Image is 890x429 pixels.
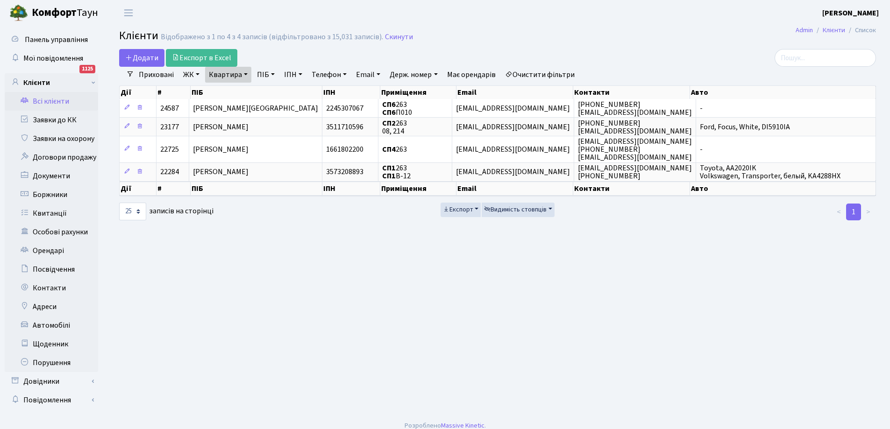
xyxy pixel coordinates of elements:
[79,65,95,73] div: 1125
[456,144,570,155] span: [EMAIL_ADDRESS][DOMAIN_NAME]
[501,67,578,83] a: Очистити фільтри
[441,203,481,217] button: Експорт
[456,122,570,132] span: [EMAIL_ADDRESS][DOMAIN_NAME]
[161,33,383,42] div: Відображено з 1 по 4 з 4 записів (відфільтровано з 15,031 записів).
[5,167,98,185] a: Документи
[700,144,703,155] span: -
[120,182,157,196] th: Дії
[385,33,413,42] a: Скинути
[484,205,547,214] span: Видимість стовпців
[119,203,146,220] select: записів на сторінці
[32,5,98,21] span: Таун
[382,118,407,136] span: 263 08, 214
[5,316,98,335] a: Автомобілі
[382,99,396,110] b: СП6
[352,67,384,83] a: Email
[5,297,98,316] a: Адреси
[796,25,813,35] a: Admin
[822,7,879,19] a: [PERSON_NAME]
[135,67,178,83] a: Приховані
[573,86,690,99] th: Контакти
[5,129,98,148] a: Заявки на охорону
[380,86,456,99] th: Приміщення
[5,49,98,68] a: Мої повідомлення1125
[5,391,98,409] a: Повідомлення
[382,163,411,181] span: 263 В-12
[700,163,840,181] span: Toyota, AA2020IK Volkswagen, Transporter, белый, KA4288HX
[326,144,363,155] span: 1661802200
[386,67,441,83] a: Держ. номер
[380,182,456,196] th: Приміщення
[193,122,249,132] span: [PERSON_NAME]
[690,86,876,99] th: Авто
[456,167,570,177] span: [EMAIL_ADDRESS][DOMAIN_NAME]
[443,205,473,214] span: Експорт
[382,118,396,128] b: СП2
[845,25,876,35] li: Список
[160,144,179,155] span: 22725
[5,204,98,223] a: Квитанції
[578,163,692,181] span: [EMAIL_ADDRESS][DOMAIN_NAME] [PHONE_NUMBER]
[160,167,179,177] span: 22284
[573,182,690,196] th: Контакти
[326,103,363,113] span: 2245307067
[179,67,203,83] a: ЖК
[690,182,876,196] th: Авто
[382,144,407,155] span: 263
[823,25,845,35] a: Клієнти
[382,171,396,181] b: СП1
[157,182,191,196] th: #
[117,5,140,21] button: Переключити навігацію
[382,163,396,173] b: СП1
[5,223,98,241] a: Особові рахунки
[5,335,98,353] a: Щоденник
[191,86,322,99] th: ПІБ
[382,144,396,155] b: СП4
[205,67,251,83] a: Квартира
[191,182,322,196] th: ПІБ
[322,86,380,99] th: ІПН
[5,111,98,129] a: Заявки до КК
[193,167,249,177] span: [PERSON_NAME]
[9,4,28,22] img: logo.png
[846,204,861,220] a: 1
[166,49,237,67] a: Експорт в Excel
[119,28,158,44] span: Клієнти
[25,35,88,45] span: Панель управління
[5,279,98,297] a: Контакти
[280,67,306,83] a: ІПН
[5,148,98,167] a: Договори продажу
[456,86,573,99] th: Email
[326,122,363,132] span: 3511710596
[5,372,98,391] a: Довідники
[120,86,157,99] th: Дії
[456,182,573,196] th: Email
[119,49,164,67] a: Додати
[5,73,98,92] a: Клієнти
[5,241,98,260] a: Орендарі
[5,92,98,111] a: Всі клієнти
[326,167,363,177] span: 3573208893
[308,67,350,83] a: Телефон
[456,103,570,113] span: [EMAIL_ADDRESS][DOMAIN_NAME]
[119,203,214,220] label: записів на сторінці
[5,30,98,49] a: Панель управління
[5,185,98,204] a: Боржники
[5,353,98,372] a: Порушення
[5,260,98,279] a: Посвідчення
[322,182,380,196] th: ІПН
[382,99,412,118] span: 263 П010
[700,122,790,132] span: Ford, Focus, White, DI5910IA
[193,103,318,113] span: [PERSON_NAME][GEOGRAPHIC_DATA]
[822,8,879,18] b: [PERSON_NAME]
[700,103,703,113] span: -
[443,67,499,83] a: Має орендарів
[482,203,555,217] button: Видимість стовпців
[160,122,179,132] span: 23177
[382,107,396,118] b: СП6
[578,136,692,162] span: [EMAIL_ADDRESS][DOMAIN_NAME] [PHONE_NUMBER] [EMAIL_ADDRESS][DOMAIN_NAME]
[578,99,692,118] span: [PHONE_NUMBER] [EMAIL_ADDRESS][DOMAIN_NAME]
[782,21,890,40] nav: breadcrumb
[160,103,179,113] span: 24587
[32,5,77,20] b: Комфорт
